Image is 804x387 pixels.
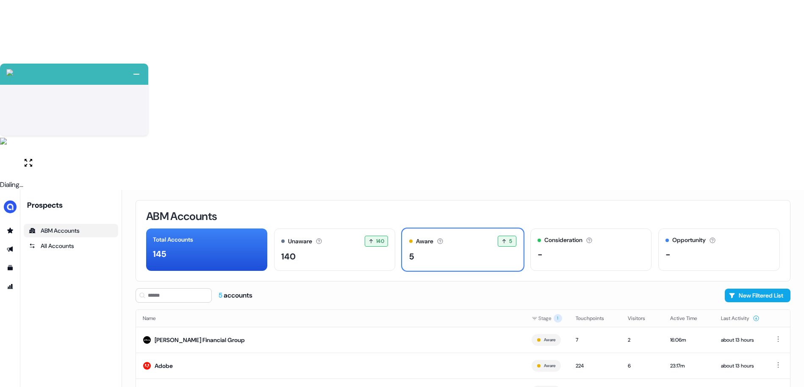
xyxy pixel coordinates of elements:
div: 140 [281,250,296,263]
button: Visitors [628,311,655,326]
div: Unaware [288,237,312,246]
div: Opportunity [672,236,706,245]
a: ABM Accounts [24,224,118,237]
div: 23:17m [670,362,707,370]
div: 5 [409,250,414,263]
button: Aware [544,362,555,370]
div: 145 [153,248,166,260]
div: Total Accounts [153,235,193,244]
span: 1 [554,314,562,323]
a: Go to templates [3,261,17,275]
div: about 13 hours [721,336,760,344]
button: Aware [544,336,555,344]
a: Go to prospects [3,224,17,237]
button: New Filtered List [725,289,790,302]
div: Stage [532,314,562,323]
div: 224 [576,362,614,370]
button: Last Activity [721,311,760,326]
div: 7 [576,336,614,344]
h3: ABM Accounts [146,211,217,222]
th: Name [136,310,525,327]
div: Adobe [155,362,173,370]
a: Go to attribution [3,280,17,293]
div: 16:06m [670,336,707,344]
div: Consideration [544,236,582,245]
div: All Accounts [29,242,113,250]
span: 5 [219,291,224,300]
a: All accounts [24,239,118,253]
div: accounts [219,291,252,300]
div: ABM Accounts [29,226,113,235]
div: Prospects [27,200,118,210]
button: Active Time [670,311,707,326]
span: 5 [509,237,512,245]
button: Touchpoints [576,311,614,326]
a: Go to outbound experience [3,242,17,256]
div: Aware [416,237,433,246]
div: 2 [628,336,657,344]
div: - [665,248,671,261]
div: - [538,248,543,261]
div: [PERSON_NAME] Financial Group [155,336,245,344]
div: about 13 hours [721,362,760,370]
span: 140 [376,237,384,245]
img: callcloud-icon-white-35.svg [6,69,13,76]
div: 6 [628,362,657,370]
